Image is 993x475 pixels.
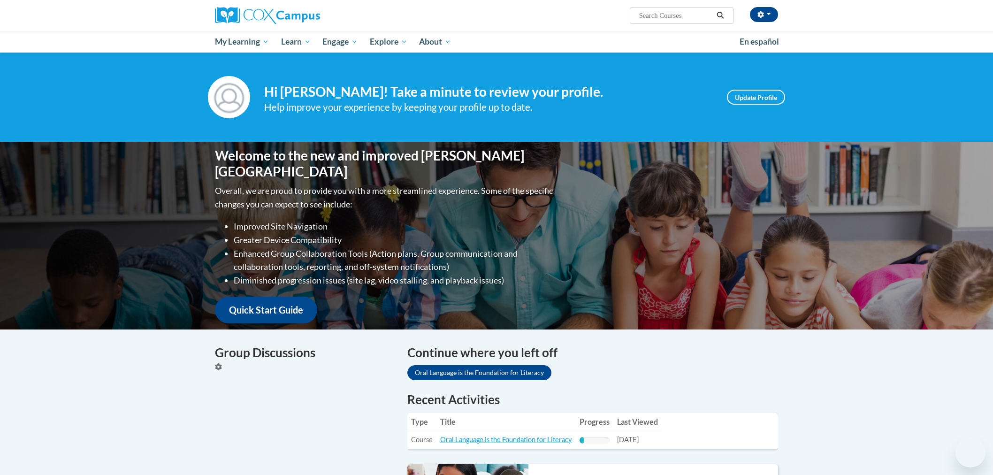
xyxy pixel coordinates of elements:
[613,413,662,431] th: Last Viewed
[617,436,639,444] span: [DATE]
[407,344,778,362] h4: Continue where you left off
[407,365,551,380] a: Oral Language is the Foundation for Literacy
[215,184,555,211] p: Overall, we are proud to provide you with a more streamlined experience. Some of the specific cha...
[215,36,269,47] span: My Learning
[234,233,555,247] li: Greater Device Compatibility
[407,391,778,408] h1: Recent Activities
[215,297,317,323] a: Quick Start Guide
[713,10,727,21] button: Search
[215,344,393,362] h4: Group Discussions
[215,148,555,179] h1: Welcome to the new and improved [PERSON_NAME][GEOGRAPHIC_DATA]
[576,413,613,431] th: Progress
[580,437,584,444] div: Progress, %
[215,7,393,24] a: Cox Campus
[727,90,785,105] a: Update Profile
[413,31,458,53] a: About
[407,413,436,431] th: Type
[208,76,250,118] img: Profile Image
[955,437,985,467] iframe: Button to launch messaging window
[316,31,364,53] a: Engage
[733,32,785,52] a: En español
[322,36,358,47] span: Engage
[411,436,433,444] span: Course
[364,31,413,53] a: Explore
[234,247,555,274] li: Enhanced Group Collaboration Tools (Action plans, Group communication and collaboration tools, re...
[436,413,576,431] th: Title
[281,36,311,47] span: Learn
[209,31,275,53] a: My Learning
[740,37,779,46] span: En español
[264,100,713,115] div: Help improve your experience by keeping your profile up to date.
[215,7,320,24] img: Cox Campus
[419,36,451,47] span: About
[638,10,713,21] input: Search Courses
[440,436,572,444] a: Oral Language is the Foundation for Literacy
[201,31,792,53] div: Main menu
[234,220,555,233] li: Improved Site Navigation
[264,84,713,100] h4: Hi [PERSON_NAME]! Take a minute to review your profile.
[370,36,407,47] span: Explore
[275,31,317,53] a: Learn
[750,7,778,22] button: Account Settings
[234,274,555,287] li: Diminished progression issues (site lag, video stalling, and playback issues)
